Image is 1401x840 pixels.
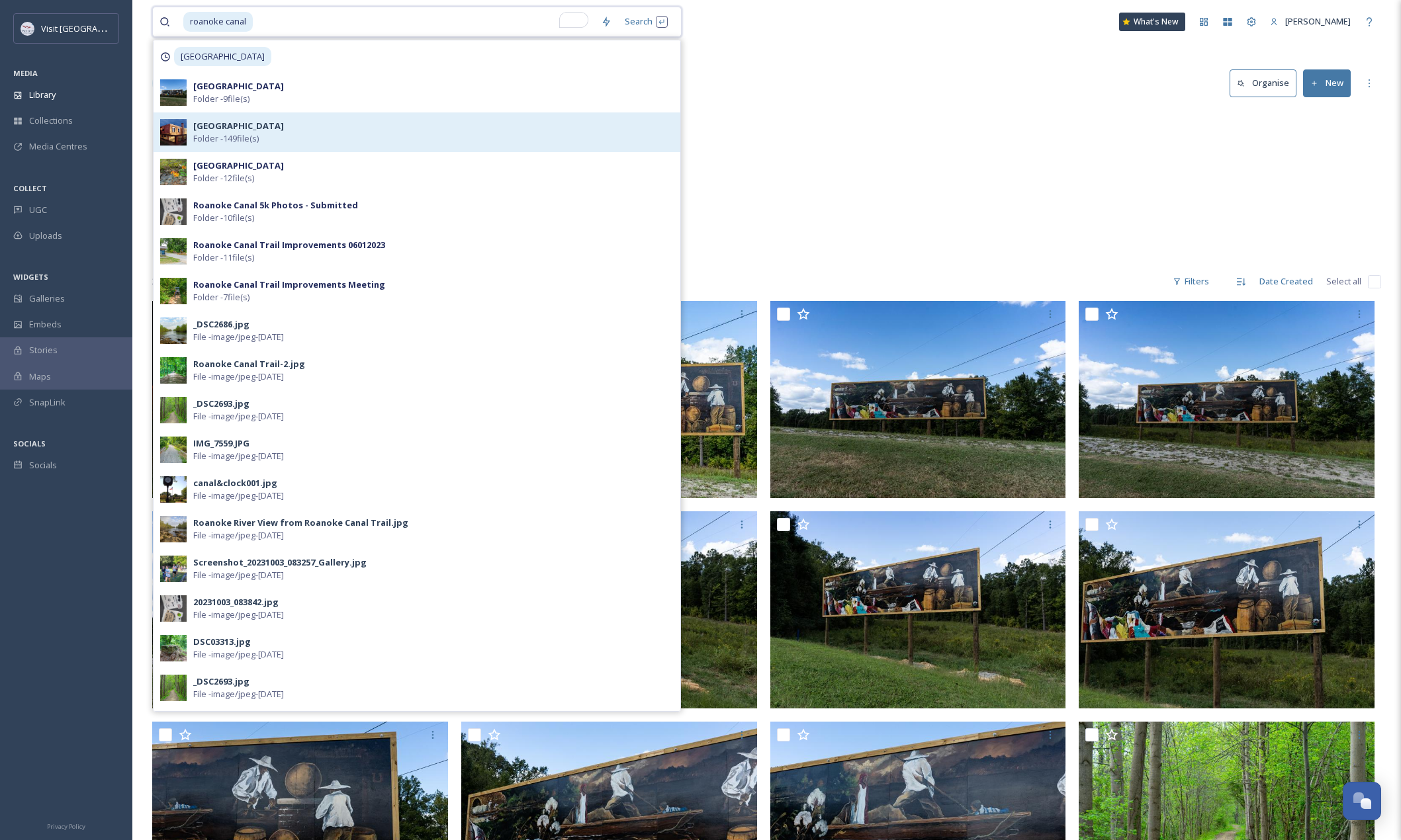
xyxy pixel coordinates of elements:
img: 57e8e679-465f-4c74-afab-ea2e5f897955.jpg [160,79,187,106]
img: 19817fe8-98de-4f20-8986-19d15dc7c69e.jpg [160,357,187,384]
img: 0eef6ad7-d359-490c-b61c-3c9519e6c4f8.jpg [160,516,187,542]
div: DSC03313.jpg [193,636,251,648]
div: _DSC2693.jpg [193,675,249,688]
a: What's New [1119,13,1185,31]
span: Select all [1326,275,1361,288]
span: UGC [29,204,47,216]
div: Roanoke Canal Trail-2.jpg [193,358,305,370]
span: 26 file s [152,275,179,288]
strong: Roanoke Canal 5k Photos - Submitted [193,199,358,211]
span: File - image/jpeg - [DATE] [193,370,284,383]
span: Folder - 10 file(s) [193,212,254,224]
img: 6b222d50-00b5-43c5-a2f1-d4876620ac12.jpg [160,198,187,225]
span: Socials [29,459,57,472]
span: Folder - 9 file(s) [193,93,249,105]
span: File - image/jpeg - [DATE] [193,569,284,581]
span: File - image/jpeg - [DATE] [193,331,284,343]
span: Collections [29,114,73,127]
span: File - image/jpeg - [DATE] [193,489,284,502]
span: Privacy Policy [47,822,85,831]
strong: [GEOGRAPHIC_DATA] [193,159,284,171]
img: 4fc15e6d-c149-4e01-a741-fe0af881751d.jpg [160,476,187,503]
div: _DSC2693.jpg [193,398,249,410]
button: New [1303,69,1351,97]
span: Folder - 149 file(s) [193,132,259,145]
img: 684997de-a571-4c13-8582-be45f578e535.jpg [160,317,187,344]
span: Library [29,89,56,101]
span: roanoke canal [183,12,253,31]
button: Organise [1230,69,1296,97]
span: File - image/jpeg - [DATE] [193,450,284,462]
span: COLLECT [13,183,47,193]
span: Galleries [29,292,65,305]
img: 706f736e-c806-4b7f-8b80-2bfa3e952b47.jpg [160,278,187,304]
span: [PERSON_NAME] [1285,15,1351,27]
img: 237699c7-b021-4ea0-9bfd-0aeb6b3087b1.jpg [160,159,187,185]
span: Stories [29,344,58,357]
img: 9abeb876-996a-43b0-832b-90d70e282f93.jpg [160,635,187,661]
img: logo.png [21,22,34,35]
div: canal&clock001.jpg [193,477,277,489]
span: MEDIA [13,68,38,78]
span: WIDGETS [13,272,48,282]
span: File - image/jpeg - [DATE] [193,648,284,661]
img: SLA04313.jpg [770,301,1066,498]
img: Roanoke Canal Museum and lock - Les Atkins.jpg [152,301,448,498]
img: 32b038d9-2bbe-4206-9338-faac7c7e1aed.jpg [160,556,187,582]
img: 6b222d50-00b5-43c5-a2f1-d4876620ac12.jpg [160,595,187,622]
input: To enrich screen reader interactions, please activate Accessibility in Grammarly extension settings [254,7,594,36]
strong: [GEOGRAPHIC_DATA] [193,80,284,92]
span: Visit [GEOGRAPHIC_DATA] [41,22,144,34]
div: Screenshot_20231003_083257_Gallery.jpg [193,556,367,569]
img: 1c561783-a32a-4f7f-b1e5-538576309d71.jpg [160,238,187,265]
div: IMG_7559.JPG [193,437,249,450]
img: 2514fe19-2c99-4fcf-945c-a1c7f70e52cc.jpg [160,437,187,463]
div: Search [618,9,674,34]
span: SOCIALS [13,439,46,448]
div: Date Created [1253,269,1320,294]
span: SnapLink [29,396,66,409]
img: SLA04314.jpg [1079,301,1375,498]
div: Filters [1166,269,1216,294]
span: File - image/jpeg - [DATE] [193,688,284,700]
div: 20231003_083842.jpg [193,596,279,609]
strong: Roanoke Canal Trail Improvements Meeting [193,278,385,290]
button: Open Chat [1343,782,1381,820]
span: Folder - 12 file(s) [193,172,254,185]
a: [PERSON_NAME] [1263,9,1357,34]
img: 14705aef-cfe4-4159-af14-07e47f27ee64.jpg [160,119,187,146]
span: Media Centres [29,140,87,153]
img: SLA04321.jpg [1079,511,1375,708]
img: SLA04316.jpg [152,511,448,708]
span: Folder - 11 file(s) [193,251,254,264]
img: fb2f7f50-6204-42c0-a9a4-34297a6b752c.jpg [160,675,187,701]
img: SLA04320.jpg [770,511,1066,708]
span: Maps [29,370,51,383]
span: [GEOGRAPHIC_DATA] [174,47,271,66]
span: Folder - 7 file(s) [193,291,249,304]
a: Privacy Policy [47,818,85,833]
strong: Roanoke Canal Trail Improvements 06012023 [193,239,385,251]
img: c118a618-6d58-4168-80b2-7d775af09438.jpg [160,397,187,423]
div: _DSC2686.jpg [193,318,249,331]
span: Uploads [29,230,62,242]
span: File - image/jpeg - [DATE] [193,529,284,542]
span: File - image/jpeg - [DATE] [193,410,284,423]
span: File - image/jpeg - [DATE] [193,609,284,621]
div: Roanoke River View from Roanoke Canal Trail.jpg [193,517,408,529]
span: Embeds [29,318,62,331]
strong: [GEOGRAPHIC_DATA] [193,120,284,132]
